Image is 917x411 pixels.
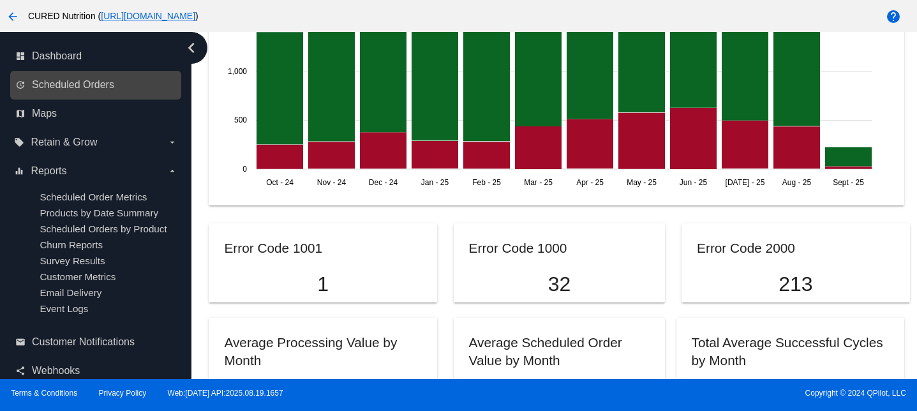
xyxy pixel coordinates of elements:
a: Terms & Conditions [11,389,77,398]
span: CURED Nutrition ( ) [28,11,198,21]
span: Dashboard [32,50,82,62]
a: Churn Reports [40,239,103,250]
i: arrow_drop_down [167,137,177,147]
text: Apr - 25 [577,178,604,187]
span: Scheduled Orders [32,79,114,91]
text: Aug - 25 [782,178,812,187]
i: equalizer [14,166,24,176]
i: email [15,337,26,347]
h2: Error Code 1000 [469,241,567,255]
text: Jan - 25 [421,178,449,187]
i: chevron_left [181,38,202,58]
h2: Total Average Successful Cycles by Month [692,335,883,368]
i: arrow_drop_down [167,166,177,176]
h2: Average Scheduled Order Value by Month [469,335,622,368]
a: map Maps [15,103,177,124]
i: local_offer [14,137,24,147]
text: [DATE] - 25 [726,178,765,187]
a: Email Delivery [40,287,101,298]
a: update Scheduled Orders [15,75,177,95]
text: Oct - 24 [267,178,294,187]
mat-icon: arrow_back [5,9,20,24]
text: Sept - 25 [833,178,865,187]
text: 500 [234,116,247,125]
text: May - 25 [627,178,657,187]
h2: Error Code 1001 [224,241,322,255]
a: [URL][DOMAIN_NAME] [101,11,195,21]
h2: Error Code 2000 [697,241,795,255]
text: Nov - 24 [317,178,347,187]
p: 1 [224,273,421,296]
a: Web:[DATE] API:2025.08.19.1657 [168,389,283,398]
p: 213 [697,273,894,296]
span: Copyright © 2024 QPilot, LLC [470,389,906,398]
a: Survey Results [40,255,105,266]
a: share Webhooks [15,361,177,381]
span: Retain & Grow [31,137,97,148]
a: Products by Date Summary [40,207,158,218]
a: Scheduled Orders by Product [40,223,167,234]
span: Maps [32,108,57,119]
span: Customer Notifications [32,336,135,348]
text: 0 [243,165,248,174]
i: update [15,80,26,90]
p: 32 [469,273,650,296]
span: Webhooks [32,365,80,377]
text: Jun - 25 [680,178,708,187]
text: Mar - 25 [525,178,553,187]
a: Scheduled Order Metrics [40,191,147,202]
a: dashboard Dashboard [15,46,177,66]
span: Reports [31,165,66,177]
i: map [15,108,26,119]
i: dashboard [15,51,26,61]
h2: Average Processing Value by Month [224,335,397,368]
text: Feb - 25 [473,178,502,187]
text: Dec - 24 [369,178,398,187]
mat-icon: help [886,9,901,24]
a: Privacy Policy [99,389,147,398]
a: email Customer Notifications [15,332,177,352]
text: 1,000 [228,67,247,76]
a: Customer Metrics [40,271,116,282]
i: share [15,366,26,376]
a: Event Logs [40,303,88,314]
